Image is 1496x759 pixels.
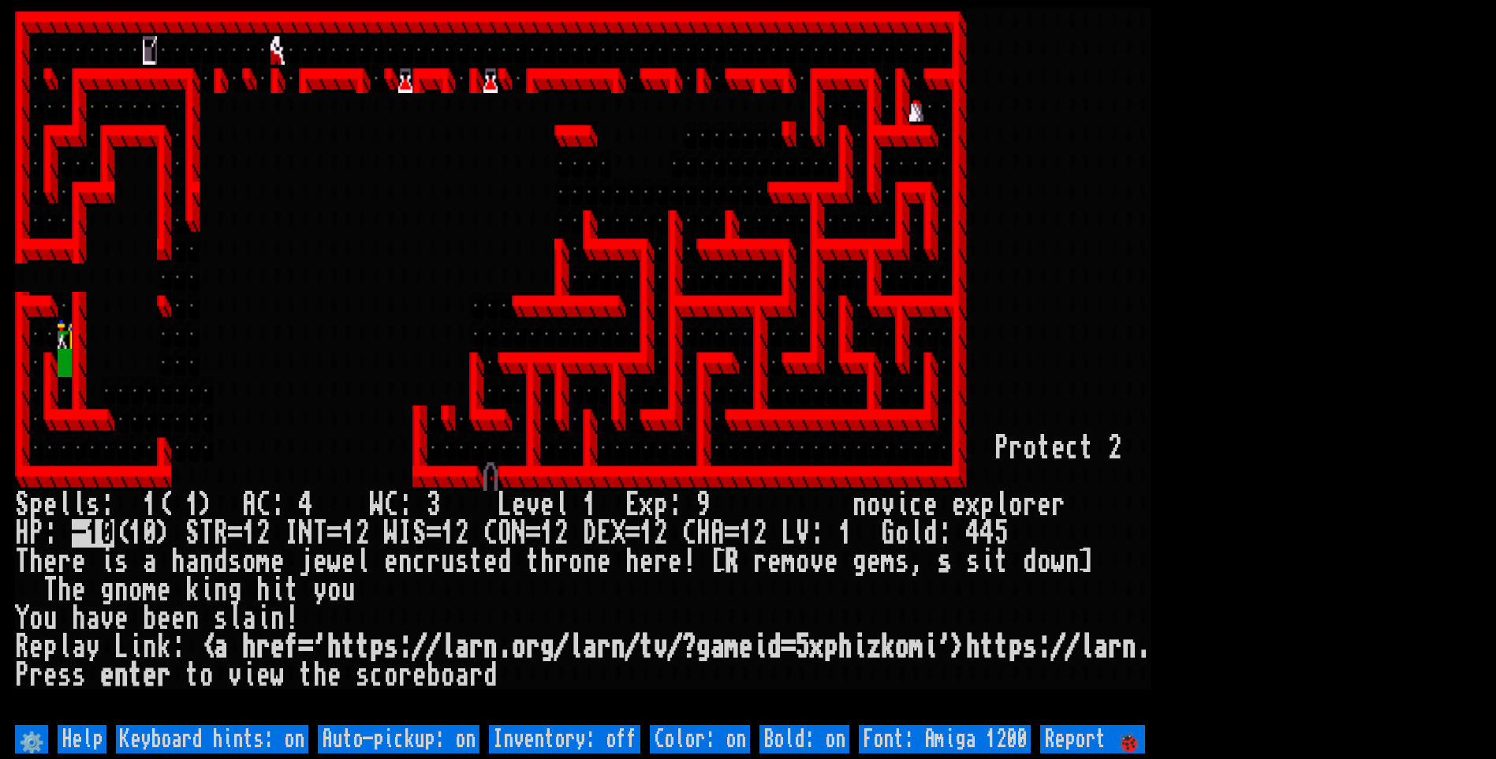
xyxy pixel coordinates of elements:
div: e [483,548,498,576]
div: e [640,548,654,576]
div: k [881,633,895,661]
div: ] [1080,548,1094,576]
div: p [980,491,994,519]
mark: 0 [100,519,114,548]
div: d [923,519,938,548]
mark: 1 [86,519,100,548]
div: g [696,633,711,661]
div: n [270,604,285,633]
div: s [86,491,100,519]
div: r [427,548,441,576]
div: e [540,491,554,519]
div: j [299,548,313,576]
div: T [200,519,214,548]
div: : [1037,633,1051,661]
div: V [796,519,810,548]
div: A [711,519,725,548]
div: h [625,548,640,576]
div: t [1037,434,1051,462]
div: v [100,604,114,633]
div: / [554,633,569,661]
div: S [15,491,29,519]
div: = [299,633,313,661]
input: Keyboard hints: on [116,725,308,753]
div: > [952,633,966,661]
div: i [753,633,767,661]
div: R [15,633,29,661]
div: / [412,633,427,661]
div: o [327,576,341,604]
div: o [895,519,909,548]
div: R [214,519,228,548]
div: t [341,633,356,661]
div: o [1037,548,1051,576]
input: Help [58,725,106,753]
div: o [569,548,583,576]
div: 2 [554,519,569,548]
div: g [100,576,114,604]
div: H [696,519,711,548]
div: m [256,548,270,576]
div: 5 [796,633,810,661]
div: O [498,519,512,548]
div: h [966,633,980,661]
div: 2 [654,519,668,548]
div: f [285,633,299,661]
input: Bold: on [759,725,849,753]
div: h [242,633,256,661]
div: : [171,633,185,661]
div: e [114,604,129,633]
div: E [625,491,640,519]
div: m [143,576,157,604]
div: n [1065,548,1080,576]
div: t [526,548,540,576]
div: = [327,519,341,548]
div: t [1080,434,1094,462]
div: i [256,604,270,633]
div: . [1136,633,1151,661]
div: ! [285,604,299,633]
div: g [852,548,867,576]
div: h [327,633,341,661]
div: l [1080,633,1094,661]
div: n [114,576,129,604]
div: t [980,633,994,661]
div: o [796,548,810,576]
div: t [285,576,299,604]
div: r [469,633,483,661]
div: o [512,633,526,661]
div: e [171,604,185,633]
div: e [1037,491,1051,519]
div: h [838,633,852,661]
div: / [668,633,682,661]
div: l [554,491,569,519]
div: e [668,548,682,576]
div: u [441,548,455,576]
div: e [341,548,356,576]
div: / [1051,633,1065,661]
mark: - [72,519,86,548]
div: h [171,548,185,576]
div: : [398,491,412,519]
div: a [72,633,86,661]
div: 1 [341,519,356,548]
div: l [58,491,72,519]
div: c [412,548,427,576]
div: N [512,519,526,548]
div: u [43,604,58,633]
div: e [767,548,782,576]
div: e [597,548,611,576]
div: : [938,519,952,548]
div: C [682,519,696,548]
div: n [185,604,200,633]
div: I [398,519,412,548]
div: u [341,576,356,604]
div: : [668,491,682,519]
div: y [313,576,327,604]
div: / [625,633,640,661]
div: p [824,633,838,661]
div: o [895,633,909,661]
div: e [313,548,327,576]
div: 9 [696,491,711,519]
div: l [356,548,370,576]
